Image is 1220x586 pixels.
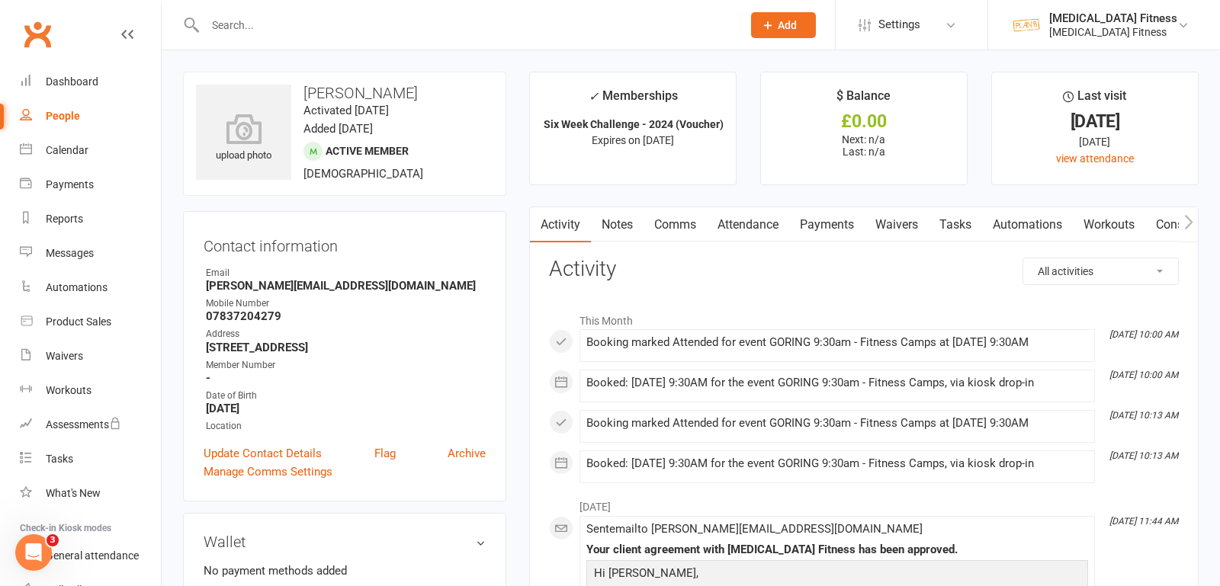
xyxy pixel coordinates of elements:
a: People [20,99,161,133]
a: Update Contact Details [204,444,322,463]
div: Assessments [46,418,121,431]
div: Reports [46,213,83,225]
span: Sent email to [PERSON_NAME][EMAIL_ADDRESS][DOMAIN_NAME] [586,522,923,536]
div: Date of Birth [206,389,486,403]
span: , [696,566,698,580]
a: Waivers [865,207,929,242]
div: What's New [46,487,101,499]
div: Dashboard [46,75,98,88]
strong: [DATE] [206,402,486,415]
button: Add [751,12,816,38]
time: Activated [DATE] [303,104,389,117]
div: Calendar [46,144,88,156]
div: Booking marked Attended for event GORING 9:30am - Fitness Camps at [DATE] 9:30AM [586,336,1088,349]
div: Mobile Number [206,296,486,311]
div: [MEDICAL_DATA] Fitness [1049,25,1177,39]
h3: Wallet [204,533,486,550]
div: Workouts [46,384,91,396]
a: Payments [20,168,161,202]
img: thumb_image1569280052.png [1011,10,1042,40]
a: Tasks [929,207,982,242]
i: [DATE] 10:13 AM [1109,450,1178,461]
a: Comms [644,207,707,242]
div: Last visit [1063,86,1126,114]
div: Member Number [206,358,486,373]
span: Settings [878,8,920,42]
a: Payments [789,207,865,242]
iframe: Intercom live chat [15,534,52,571]
div: [MEDICAL_DATA] Fitness [1049,11,1177,25]
a: Automations [982,207,1073,242]
span: [DEMOGRAPHIC_DATA] [303,167,423,181]
i: ✓ [589,89,599,104]
div: Your client agreement with [MEDICAL_DATA] Fitness has been approved. [586,543,1088,556]
strong: [STREET_ADDRESS] [206,341,486,354]
a: Calendar [20,133,161,168]
h3: Contact information [204,232,486,255]
div: Payments [46,178,94,191]
div: General attendance [46,549,139,562]
a: What's New [20,476,161,511]
p: Hi [PERSON_NAME] [590,564,1084,586]
div: Location [206,419,486,434]
a: Waivers [20,339,161,373]
a: General attendance kiosk mode [20,539,161,573]
h3: [PERSON_NAME] [196,85,493,101]
a: Product Sales [20,305,161,339]
a: view attendance [1056,152,1134,165]
a: Workouts [20,373,161,408]
a: Tasks [20,442,161,476]
i: [DATE] 10:00 AM [1109,370,1178,380]
span: Add [778,19,797,31]
time: Added [DATE] [303,122,373,136]
span: Expires on [DATE] [592,134,674,146]
div: Address [206,327,486,341]
i: [DATE] 10:00 AM [1109,329,1178,340]
input: Search... [201,14,731,36]
a: Automations [20,271,161,305]
a: Messages [20,236,161,271]
strong: 07837204279 [206,309,486,323]
a: Activity [530,207,591,242]
div: Booking marked Attended for event GORING 9:30am - Fitness Camps at [DATE] 9:30AM [586,417,1088,430]
i: [DATE] 10:13 AM [1109,410,1178,421]
i: [DATE] 11:44 AM [1109,516,1178,527]
a: Attendance [707,207,789,242]
a: Reports [20,202,161,236]
div: Messages [46,247,94,259]
div: People [46,110,80,122]
div: upload photo [196,114,291,164]
a: Flag [374,444,396,463]
div: Tasks [46,453,73,465]
div: Booked: [DATE] 9:30AM for the event GORING 9:30am - Fitness Camps, via kiosk drop-in [586,376,1088,389]
div: Automations [46,281,108,293]
p: Next: n/a Last: n/a [775,133,953,158]
li: No payment methods added [204,562,486,580]
div: [DATE] [1006,133,1184,150]
a: Dashboard [20,65,161,99]
li: [DATE] [549,491,1179,515]
a: Assessments [20,408,161,442]
div: £0.00 [775,114,953,130]
li: This Month [549,305,1179,329]
strong: [PERSON_NAME][EMAIL_ADDRESS][DOMAIN_NAME] [206,279,486,293]
a: Manage Comms Settings [204,463,332,481]
a: Archive [448,444,486,463]
div: Memberships [589,86,678,114]
div: [DATE] [1006,114,1184,130]
div: Waivers [46,350,83,362]
div: Email [206,266,486,280]
h3: Activity [549,258,1179,281]
a: Consent [1145,207,1211,242]
strong: - [206,371,486,385]
span: Active member [326,145,409,157]
a: Workouts [1073,207,1145,242]
a: Clubworx [18,15,56,53]
div: Product Sales [46,315,111,328]
a: Notes [591,207,644,242]
div: Booked: [DATE] 9:30AM for the event GORING 9:30am - Fitness Camps, via kiosk drop-in [586,457,1088,470]
span: 3 [47,534,59,546]
strong: Six Week Challenge - 2024 (Voucher) [544,118,724,130]
div: $ Balance [836,86,891,114]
